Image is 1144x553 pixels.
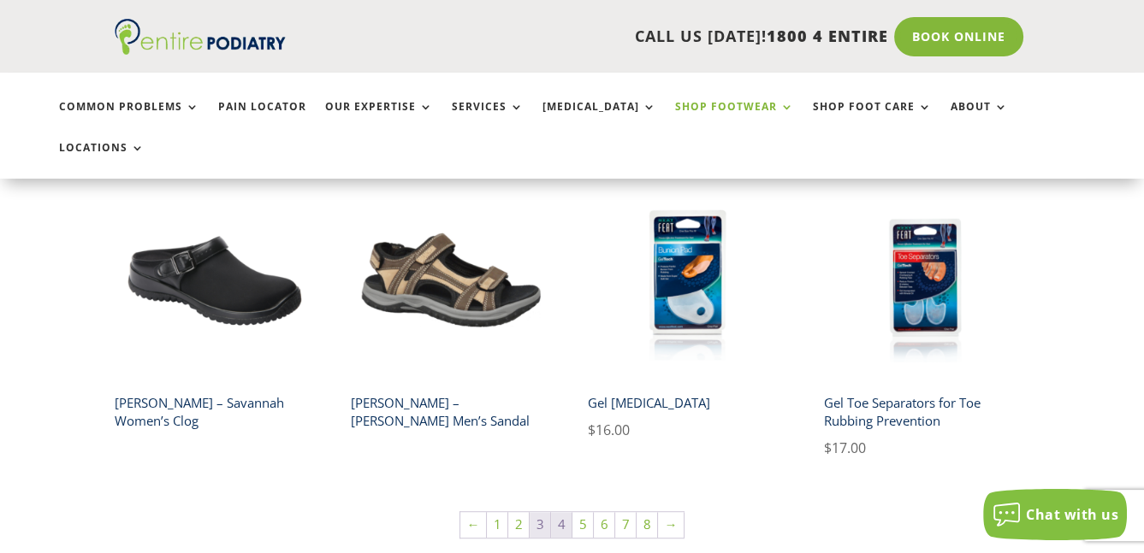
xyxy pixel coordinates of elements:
a: savannah drew shoe black leather slipper entire podiatry[PERSON_NAME] – Savannah Women’s Clog [115,179,317,437]
a: Shop Footwear [675,101,794,138]
a: warren drew shoe brown tan mens sandal entire podiatry[PERSON_NAME] – [PERSON_NAME] Men’s Sandal [351,179,553,437]
h2: Gel Toe Separators for Toe Rubbing Prevention [824,388,1026,437]
a: Entire Podiatry [115,41,286,58]
a: Shop Foot Care [813,101,932,138]
a: Locations [59,142,145,179]
a: Pain Locator [218,101,306,138]
a: Our Expertise [325,101,433,138]
span: Page 3 [530,512,550,538]
a: Page 6 [594,512,614,538]
span: $ [824,438,832,457]
span: Chat with us [1026,505,1118,524]
a: About [951,101,1008,138]
a: [MEDICAL_DATA] [542,101,656,138]
a: → [658,512,684,538]
img: neat feat gel toe separators [824,179,1026,380]
nav: Product Pagination [115,510,1030,546]
a: neat feat gel bunion padGel [MEDICAL_DATA] $16.00 [588,179,790,441]
a: Page 4 [551,512,572,538]
a: Services [452,101,524,138]
img: savannah drew shoe black leather slipper entire podiatry [115,179,317,380]
h2: [PERSON_NAME] – Savannah Women’s Clog [115,388,317,437]
a: Page 1 [487,512,507,538]
bdi: 16.00 [588,421,630,439]
a: Book Online [894,17,1023,56]
img: warren drew shoe brown tan mens sandal entire podiatry [351,179,553,380]
a: Page 5 [572,512,593,538]
a: Page 8 [637,512,657,538]
span: 1800 4 ENTIRE [767,26,888,46]
a: Page 7 [615,512,636,538]
a: Common Problems [59,101,199,138]
bdi: 17.00 [824,438,866,457]
span: $ [588,421,596,439]
a: neat feat gel toe separatorsGel Toe Separators for Toe Rubbing Prevention $17.00 [824,179,1026,459]
a: Page 2 [508,512,529,538]
button: Chat with us [983,489,1127,540]
p: CALL US [DATE]! [322,26,888,48]
h2: Gel [MEDICAL_DATA] [588,388,790,419]
h2: [PERSON_NAME] – [PERSON_NAME] Men’s Sandal [351,388,553,437]
img: logo (1) [115,19,286,55]
a: ← [460,512,486,538]
img: neat feat gel bunion pad [588,179,790,380]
